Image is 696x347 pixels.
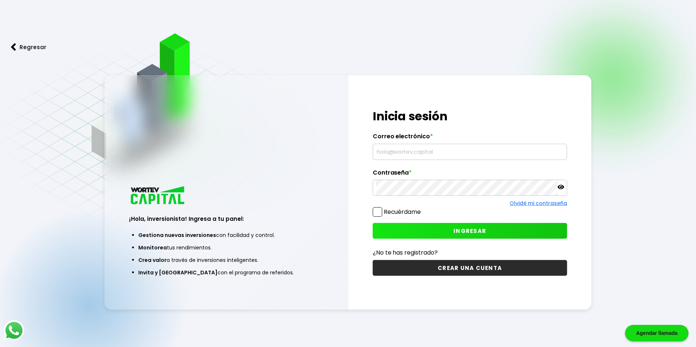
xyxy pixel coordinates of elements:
[510,200,567,207] a: Olvidé mi contraseña
[138,244,167,251] span: Monitorea
[129,215,324,223] h3: ¡Hola, inversionista! Ingresa a tu panel:
[453,227,486,235] span: INGRESAR
[373,133,567,144] label: Correo electrónico
[4,320,24,341] img: logos_whatsapp-icon.242b2217.svg
[11,43,16,51] img: flecha izquierda
[138,266,314,279] li: con el programa de referidos.
[138,256,167,264] span: Crea valor
[373,169,567,180] label: Contraseña
[138,254,314,266] li: a través de inversiones inteligentes.
[138,229,314,241] li: con facilidad y control.
[373,260,567,276] button: CREAR UNA CUENTA
[376,144,564,160] input: hola@wortev.capital
[373,107,567,125] h1: Inicia sesión
[138,269,218,276] span: Invita y [GEOGRAPHIC_DATA]
[138,231,216,239] span: Gestiona nuevas inversiones
[138,241,314,254] li: tus rendimientos.
[384,208,421,216] label: Recuérdame
[625,325,689,341] div: Agendar llamada
[373,223,567,239] button: INGRESAR
[129,185,187,207] img: logo_wortev_capital
[373,248,567,276] a: ¿No te has registrado?CREAR UNA CUENTA
[373,248,567,257] p: ¿No te has registrado?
